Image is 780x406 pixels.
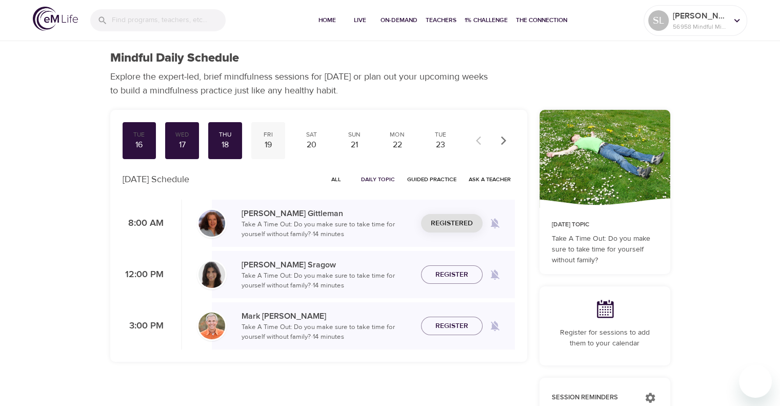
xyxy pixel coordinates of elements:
[435,320,468,333] span: Register
[342,130,367,139] div: Sun
[112,9,226,31] input: Find programs, teachers, etc...
[385,139,410,151] div: 22
[127,130,152,139] div: Tue
[198,210,225,237] img: Cindy2%20031422%20blue%20filter%20hi-res.jpg
[169,139,195,151] div: 17
[431,217,473,230] span: Registered
[421,265,483,284] button: Register
[516,15,567,26] span: The Connection
[426,15,456,26] span: Teachers
[198,261,225,288] img: Lara_Sragow-min.jpg
[407,175,456,184] span: Guided Practice
[421,214,483,233] button: Registered
[123,319,164,333] p: 3:00 PM
[123,172,189,186] p: [DATE] Schedule
[123,217,164,230] p: 8:00 AM
[403,171,461,187] button: Guided Practice
[255,130,281,139] div: Fri
[421,317,483,336] button: Register
[469,175,511,184] span: Ask a Teacher
[465,15,508,26] span: 1% Challenge
[483,314,507,338] span: Remind me when a class goes live every Thursday at 3:00 PM
[361,175,395,184] span: Daily Topic
[169,130,195,139] div: Wed
[242,322,413,342] p: Take A Time Out: Do you make sure to take time for yourself without family? · 14 minutes
[342,139,367,151] div: 21
[242,259,413,271] p: [PERSON_NAME] Sragow
[242,207,413,220] p: [PERSON_NAME] Gittleman
[552,327,658,349] p: Register for sessions to add them to your calendar
[123,268,164,282] p: 12:00 PM
[320,171,353,187] button: All
[33,7,78,31] img: logo
[381,15,417,26] span: On-Demand
[465,171,515,187] button: Ask a Teacher
[242,310,413,322] p: Mark [PERSON_NAME]
[348,15,372,26] span: Live
[110,70,495,98] p: Explore the expert-led, brief mindfulness sessions for [DATE] or plan out your upcoming weeks to ...
[483,262,507,287] span: Remind me when a class goes live every Thursday at 12:00 PM
[428,139,453,151] div: 23
[298,130,324,139] div: Sat
[739,365,772,398] iframe: Button to launch messaging window
[242,271,413,291] p: Take A Time Out: Do you make sure to take time for yourself without family? · 14 minutes
[242,220,413,240] p: Take A Time Out: Do you make sure to take time for yourself without family? · 14 minutes
[385,130,410,139] div: Mon
[552,220,658,229] p: [DATE] Topic
[483,211,507,236] span: Remind me when a class goes live every Thursday at 8:00 AM
[298,139,324,151] div: 20
[673,22,727,31] p: 56958 Mindful Minutes
[435,268,468,281] span: Register
[552,234,658,266] p: Take A Time Out: Do you make sure to take time for yourself without family?
[552,393,634,403] p: Session Reminders
[428,130,453,139] div: Tue
[673,10,727,22] p: [PERSON_NAME]
[255,139,281,151] div: 19
[212,139,238,151] div: 18
[324,175,349,184] span: All
[212,130,238,139] div: Thu
[357,171,399,187] button: Daily Topic
[315,15,339,26] span: Home
[127,139,152,151] div: 16
[110,51,239,66] h1: Mindful Daily Schedule
[198,313,225,339] img: Mark_Pirtle-min.jpg
[648,10,669,31] div: SL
